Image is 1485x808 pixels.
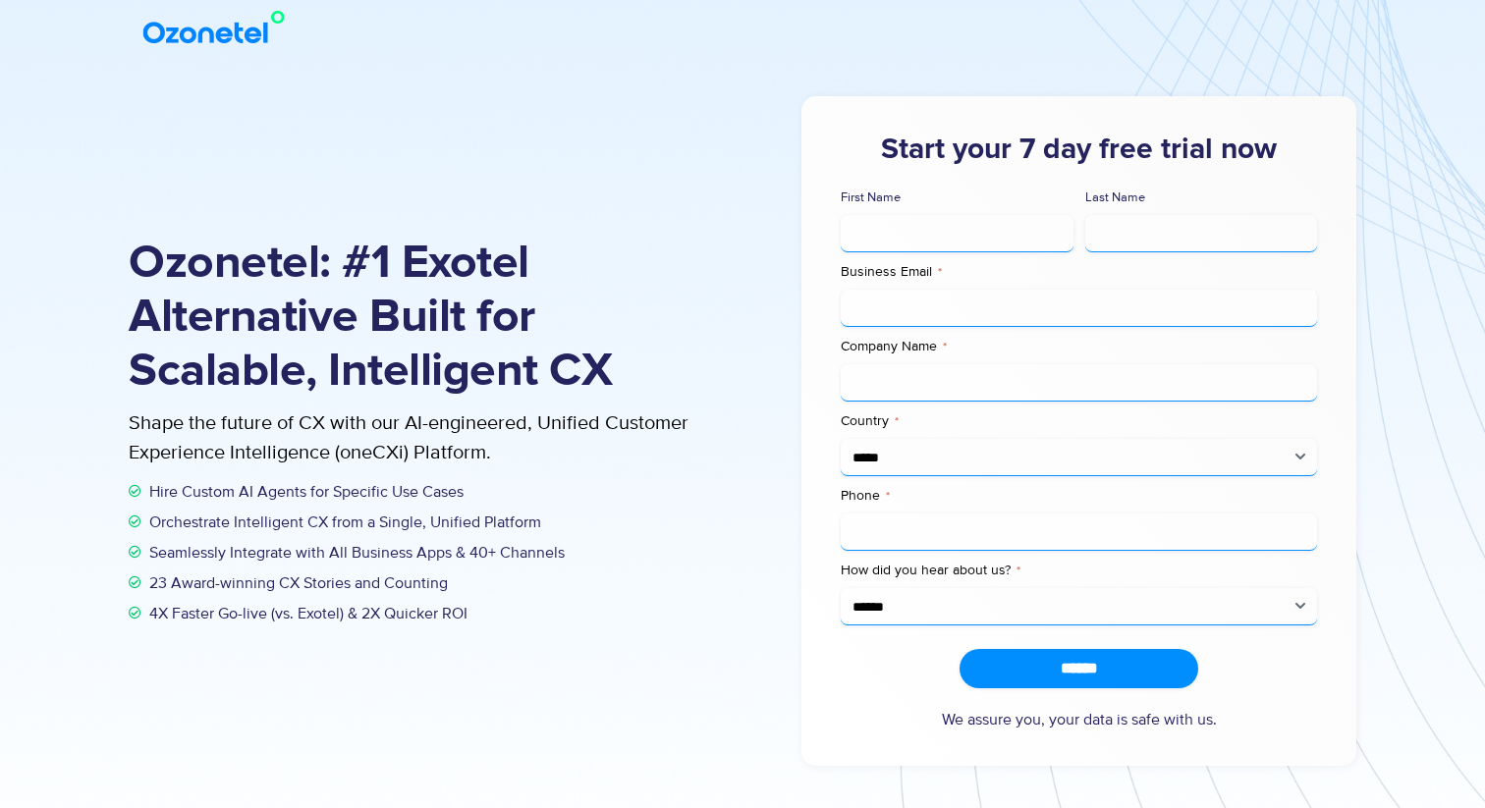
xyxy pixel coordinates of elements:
label: Last Name [1085,189,1318,207]
label: Country [841,411,1317,431]
a: We assure you, your data is safe with us. [942,708,1217,731]
label: Company Name [841,337,1317,356]
span: Seamlessly Integrate with All Business Apps & 40+ Channels [144,541,565,565]
h3: Start your 7 day free trial now [841,131,1317,169]
span: Orchestrate Intelligent CX from a Single, Unified Platform [144,511,541,534]
label: How did you hear about us? [841,561,1317,580]
p: Shape the future of CX with our AI-engineered, Unified Customer Experience Intelligence (oneCXi) ... [129,408,742,467]
label: Business Email [841,262,1317,282]
span: 4X Faster Go-live (vs. Exotel) & 2X Quicker ROI [144,602,467,625]
span: Hire Custom AI Agents for Specific Use Cases [144,480,464,504]
label: First Name [841,189,1073,207]
h1: Ozonetel: #1 Exotel Alternative Built for Scalable, Intelligent CX [129,237,742,399]
label: Phone [841,486,1317,506]
span: 23 Award-winning CX Stories and Counting [144,571,448,595]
